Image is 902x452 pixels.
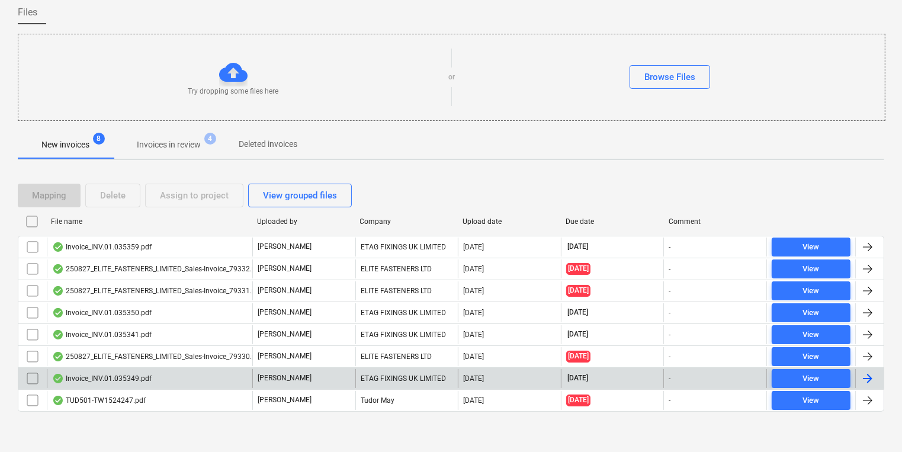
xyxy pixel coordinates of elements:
[52,396,146,405] div: TUD501-TW1524247.pdf
[669,287,670,295] div: -
[644,69,695,85] div: Browse Files
[772,259,850,278] button: View
[239,138,297,150] p: Deleted invoices
[803,241,820,254] div: View
[669,352,670,361] div: -
[52,330,64,339] div: OCR finished
[463,396,484,405] div: [DATE]
[51,217,248,226] div: File name
[463,309,484,317] div: [DATE]
[257,217,351,226] div: Uploaded by
[803,394,820,408] div: View
[566,395,590,406] span: [DATE]
[52,352,262,361] div: 250827_ELITE_FASTENERS_LIMITED_Sales-Invoice_79330.pdf
[263,188,337,203] div: View grouped files
[52,286,262,296] div: 250827_ELITE_FASTENERS_LIMITED_Sales-Invoice_79331.pdf
[669,331,670,339] div: -
[630,65,710,89] button: Browse Files
[772,369,850,388] button: View
[803,328,820,342] div: View
[258,307,312,318] p: [PERSON_NAME]
[258,286,312,296] p: [PERSON_NAME]
[803,350,820,364] div: View
[258,395,312,405] p: [PERSON_NAME]
[18,5,37,20] span: Files
[566,329,589,339] span: [DATE]
[52,308,152,318] div: Invoice_INV.01.035350.pdf
[803,262,820,276] div: View
[188,86,279,97] p: Try dropping some files here
[18,34,885,121] div: Try dropping some files hereorBrowse Files
[355,369,458,388] div: ETAG FIXINGS UK LIMITED
[52,264,262,274] div: 250827_ELITE_FASTENERS_LIMITED_Sales-Invoice_79332.pdf
[566,307,589,318] span: [DATE]
[355,281,458,300] div: ELITE FASTENERS LTD
[258,264,312,274] p: [PERSON_NAME]
[52,330,152,339] div: Invoice_INV.01.035341.pdf
[772,281,850,300] button: View
[52,242,64,252] div: OCR finished
[52,352,64,361] div: OCR finished
[137,139,201,151] p: Invoices in review
[52,286,64,296] div: OCR finished
[772,325,850,344] button: View
[52,308,64,318] div: OCR finished
[52,374,152,383] div: Invoice_INV.01.035349.pdf
[843,395,902,452] iframe: Chat Widget
[355,325,458,344] div: ETAG FIXINGS UK LIMITED
[463,217,556,226] div: Upload date
[463,374,484,383] div: [DATE]
[463,243,484,251] div: [DATE]
[355,303,458,322] div: ETAG FIXINGS UK LIMITED
[258,351,312,361] p: [PERSON_NAME]
[258,329,312,339] p: [PERSON_NAME]
[566,351,590,362] span: [DATE]
[463,331,484,339] div: [DATE]
[803,306,820,320] div: View
[355,259,458,278] div: ELITE FASTENERS LTD
[669,265,670,273] div: -
[52,396,64,405] div: OCR finished
[448,72,455,82] p: or
[566,263,590,274] span: [DATE]
[669,374,670,383] div: -
[52,374,64,383] div: OCR finished
[463,287,484,295] div: [DATE]
[258,242,312,252] p: [PERSON_NAME]
[355,238,458,257] div: ETAG FIXINGS UK LIMITED
[360,217,454,226] div: Company
[772,347,850,366] button: View
[566,242,589,252] span: [DATE]
[566,217,659,226] div: Due date
[803,372,820,386] div: View
[669,309,670,317] div: -
[258,373,312,383] p: [PERSON_NAME]
[566,285,590,296] span: [DATE]
[566,373,589,383] span: [DATE]
[669,217,762,226] div: Comment
[355,347,458,366] div: ELITE FASTENERS LTD
[772,238,850,257] button: View
[248,184,352,207] button: View grouped files
[772,391,850,410] button: View
[93,133,105,145] span: 8
[463,352,484,361] div: [DATE]
[772,303,850,322] button: View
[669,396,670,405] div: -
[463,265,484,273] div: [DATE]
[803,284,820,298] div: View
[52,264,64,274] div: OCR finished
[204,133,216,145] span: 4
[669,243,670,251] div: -
[355,391,458,410] div: Tudor May
[41,139,89,151] p: New invoices
[52,242,152,252] div: Invoice_INV.01.035359.pdf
